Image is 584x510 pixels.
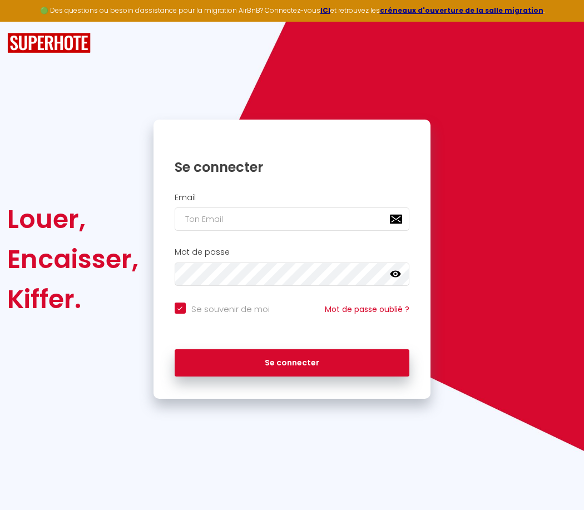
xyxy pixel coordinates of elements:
h2: Mot de passe [175,247,410,257]
div: Kiffer. [7,279,138,319]
input: Ton Email [175,207,410,231]
a: créneaux d'ouverture de la salle migration [380,6,543,15]
h2: Email [175,193,410,202]
a: ICI [320,6,330,15]
button: Se connecter [175,349,410,377]
a: Mot de passe oublié ? [325,304,409,315]
div: Encaisser, [7,239,138,279]
div: Louer, [7,199,138,239]
img: SuperHote logo [7,33,91,53]
h1: Se connecter [175,159,410,176]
